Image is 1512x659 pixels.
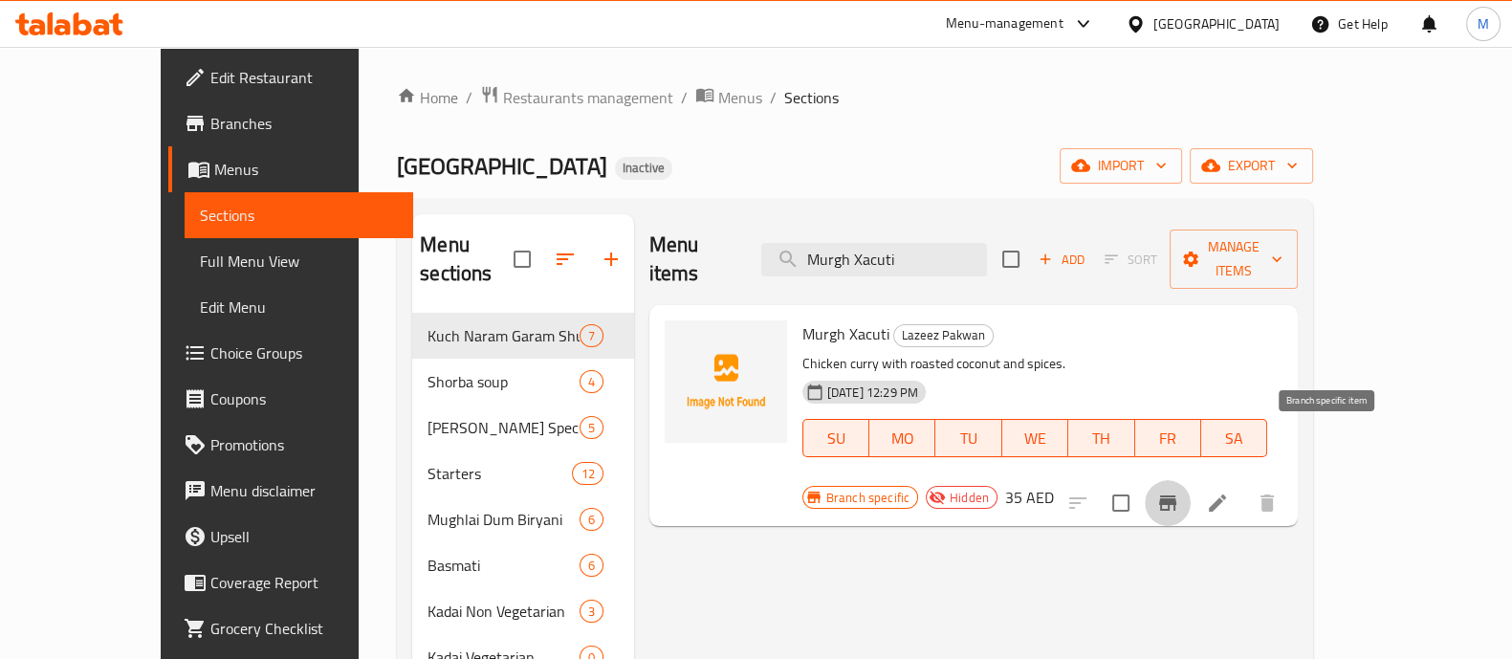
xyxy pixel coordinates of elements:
[427,416,579,439] span: [PERSON_NAME] Specials non veg starter
[412,405,634,450] div: [PERSON_NAME] Specials non veg starter5
[200,296,398,319] span: Edit Menu
[1036,249,1087,271] span: Add
[1101,483,1141,523] span: Select to update
[802,419,869,457] button: SU
[168,514,413,560] a: Upsell
[210,387,398,410] span: Coupons
[412,588,634,634] div: Kadai Non Vegetarian3
[168,560,413,605] a: Coverage Report
[784,86,839,109] span: Sections
[580,416,603,439] div: items
[210,66,398,89] span: Edit Restaurant
[1185,235,1282,283] span: Manage items
[412,313,634,359] div: Kuch Naram Garam Shuruaat starter7
[580,324,603,347] div: items
[427,370,579,393] span: Shorba soup
[1060,148,1182,184] button: import
[427,324,579,347] span: Kuch Naram Garam Shuruaat starter
[946,12,1063,35] div: Menu-management
[466,86,472,109] li: /
[1010,425,1061,452] span: WE
[770,86,777,109] li: /
[581,327,603,345] span: 7
[1190,148,1313,184] button: export
[427,416,579,439] div: Maharaj Specials non veg starter
[580,554,603,577] div: items
[412,359,634,405] div: Shorba soup4
[1209,425,1260,452] span: SA
[893,324,994,347] div: Lazeez Pakwan
[894,324,993,346] span: Lazeez Pakwan
[811,425,862,452] span: SU
[665,320,787,443] img: Murgh Xacuti
[1068,419,1134,457] button: TH
[1092,245,1170,275] span: Select section first
[397,85,1313,110] nav: breadcrumb
[581,373,603,391] span: 4
[412,496,634,542] div: Mughlai Dum Biryani6
[168,146,413,192] a: Menus
[502,239,542,279] span: Select all sections
[615,157,672,180] div: Inactive
[210,525,398,548] span: Upsell
[168,100,413,146] a: Branches
[681,86,688,109] li: /
[1244,480,1290,526] button: delete
[580,508,603,531] div: items
[581,603,603,621] span: 3
[877,425,928,452] span: MO
[1206,492,1229,515] a: Edit menu item
[503,86,673,109] span: Restaurants management
[1076,425,1127,452] span: TH
[427,462,572,485] span: Starters
[572,462,603,485] div: items
[1205,154,1298,178] span: export
[1478,13,1489,34] span: M
[210,479,398,502] span: Menu disclaimer
[1145,480,1191,526] button: Branch-specific-item
[168,605,413,651] a: Grocery Checklist
[1005,484,1054,511] h6: 35 AED
[1075,154,1167,178] span: import
[397,144,607,187] span: [GEOGRAPHIC_DATA]
[580,600,603,623] div: items
[942,489,997,507] span: Hidden
[427,508,579,531] span: Mughlai Dum Biryani
[427,600,579,623] span: Kadai Non Vegetarian
[168,376,413,422] a: Coupons
[420,231,514,288] h2: Menu sections
[1031,245,1092,275] button: Add
[542,236,588,282] span: Sort sections
[1170,230,1298,289] button: Manage items
[397,86,458,109] a: Home
[761,243,987,276] input: search
[210,617,398,640] span: Grocery Checklist
[1002,419,1068,457] button: WE
[412,450,634,496] div: Starters12
[185,238,413,284] a: Full Menu View
[935,419,1001,457] button: TU
[480,85,673,110] a: Restaurants management
[210,112,398,135] span: Branches
[649,231,739,288] h2: Menu items
[580,370,603,393] div: items
[1135,419,1201,457] button: FR
[869,419,935,457] button: MO
[581,419,603,437] span: 5
[1031,245,1092,275] span: Add item
[573,465,602,483] span: 12
[168,55,413,100] a: Edit Restaurant
[1143,425,1194,452] span: FR
[718,86,762,109] span: Menus
[588,236,634,282] button: Add section
[991,239,1031,279] span: Select section
[412,542,634,588] div: Basmati6
[168,468,413,514] a: Menu disclaimer
[820,384,926,402] span: [DATE] 12:29 PM
[168,422,413,468] a: Promotions
[168,330,413,376] a: Choice Groups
